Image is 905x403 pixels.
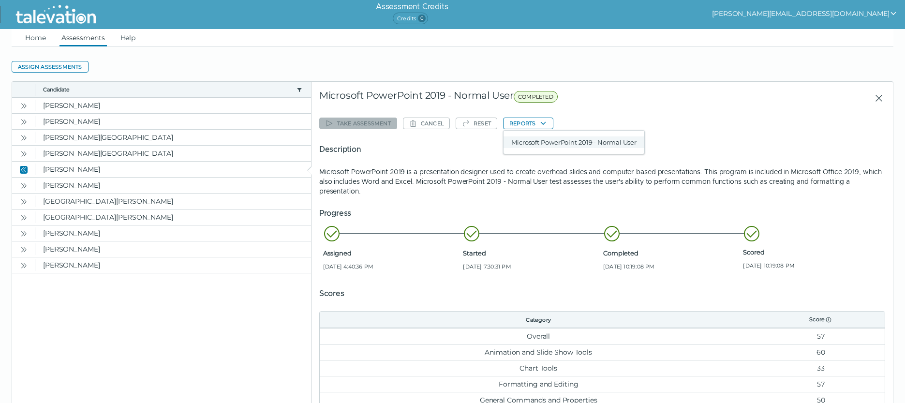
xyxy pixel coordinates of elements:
[35,146,311,161] clr-dg-cell: [PERSON_NAME][GEOGRAPHIC_DATA]
[757,360,885,376] td: 33
[20,150,28,158] cds-icon: Open
[35,130,311,145] clr-dg-cell: [PERSON_NAME][GEOGRAPHIC_DATA]
[35,178,311,193] clr-dg-cell: [PERSON_NAME]
[712,8,897,19] button: show user actions
[463,263,599,270] span: [DATE] 7:30:31 PM
[504,136,644,148] button: Microsoft PowerPoint 2019 - Normal User
[20,198,28,206] cds-icon: Open
[18,100,30,111] button: Open
[603,249,740,257] span: Completed
[119,29,138,46] a: Help
[603,263,740,270] span: [DATE] 10:19:08 PM
[319,167,885,196] p: Microsoft PowerPoint 2019 is a presentation designer used to create overhead slides and computer-...
[393,13,428,24] span: Credits
[12,2,100,27] img: Talevation_Logo_Transparent_white.png
[319,288,885,299] h5: Scores
[320,376,757,392] td: Formatting and Editing
[18,259,30,271] button: Open
[18,164,30,175] button: Close
[320,312,757,328] th: Category
[35,162,311,177] clr-dg-cell: [PERSON_NAME]
[20,118,28,126] cds-icon: Open
[59,29,107,46] a: Assessments
[320,360,757,376] td: Chart Tools
[757,312,885,328] th: Score
[418,15,426,22] span: 0
[319,144,885,155] h5: Description
[20,214,28,222] cds-icon: Open
[323,249,460,257] span: Assigned
[320,344,757,360] td: Animation and Slide Show Tools
[18,227,30,239] button: Open
[35,114,311,129] clr-dg-cell: [PERSON_NAME]
[867,90,885,107] button: Close
[456,118,497,129] button: Reset
[23,29,48,46] a: Home
[12,61,89,73] button: Assign assessments
[18,243,30,255] button: Open
[320,328,757,344] td: Overall
[503,118,553,129] button: Reports
[757,344,885,360] td: 60
[20,182,28,190] cds-icon: Open
[757,376,885,392] td: 57
[18,179,30,191] button: Open
[35,194,311,209] clr-dg-cell: [GEOGRAPHIC_DATA][PERSON_NAME]
[18,132,30,143] button: Open
[514,91,558,103] span: COMPLETED
[376,1,448,13] h6: Assessment Credits
[35,225,311,241] clr-dg-cell: [PERSON_NAME]
[20,102,28,110] cds-icon: Open
[403,118,450,129] button: Cancel
[35,209,311,225] clr-dg-cell: [GEOGRAPHIC_DATA][PERSON_NAME]
[757,328,885,344] td: 57
[18,116,30,127] button: Open
[463,249,599,257] span: Started
[323,263,460,270] span: [DATE] 4:40:36 PM
[35,98,311,113] clr-dg-cell: [PERSON_NAME]
[296,86,303,93] button: candidate filter
[35,241,311,257] clr-dg-cell: [PERSON_NAME]
[20,262,28,269] cds-icon: Open
[20,166,28,174] cds-icon: Close
[18,195,30,207] button: Open
[20,230,28,238] cds-icon: Open
[319,208,885,219] h5: Progress
[18,148,30,159] button: Open
[20,246,28,254] cds-icon: Open
[319,90,714,107] div: Microsoft PowerPoint 2019 - Normal User
[20,134,28,142] cds-icon: Open
[319,118,397,129] button: Take assessment
[18,211,30,223] button: Open
[43,86,293,93] button: Candidate
[743,248,879,256] span: Scored
[743,262,879,269] span: [DATE] 10:19:08 PM
[35,257,311,273] clr-dg-cell: [PERSON_NAME]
